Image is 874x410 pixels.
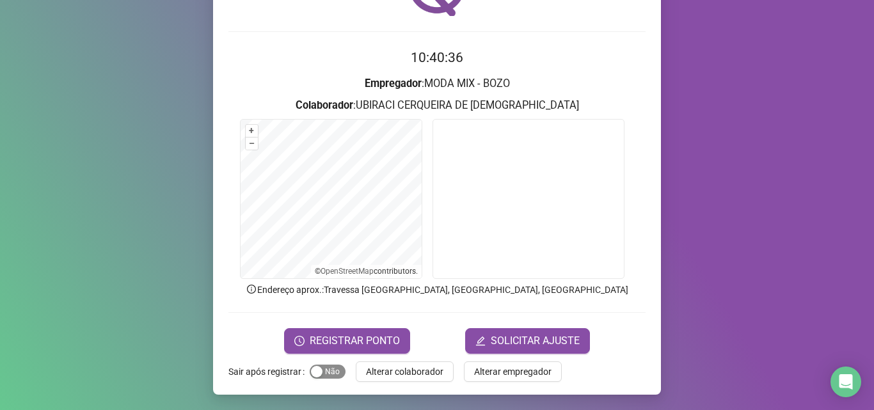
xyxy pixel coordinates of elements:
time: 10:40:36 [411,50,463,65]
span: info-circle [246,283,257,295]
div: Open Intercom Messenger [830,367,861,397]
button: Alterar empregador [464,361,562,382]
button: Alterar colaborador [356,361,454,382]
span: SOLICITAR AJUSTE [491,333,580,349]
button: REGISTRAR PONTO [284,328,410,354]
span: REGISTRAR PONTO [310,333,400,349]
span: Alterar colaborador [366,365,443,379]
button: editSOLICITAR AJUSTE [465,328,590,354]
span: edit [475,336,486,346]
button: + [246,125,258,137]
strong: Empregador [365,77,422,90]
h3: : UBIRACI CERQUEIRA DE [DEMOGRAPHIC_DATA] [228,97,646,114]
label: Sair após registrar [228,361,310,382]
span: clock-circle [294,336,305,346]
p: Endereço aprox. : Travessa [GEOGRAPHIC_DATA], [GEOGRAPHIC_DATA], [GEOGRAPHIC_DATA] [228,283,646,297]
li: © contributors. [315,267,418,276]
h3: : MODA MIX - BOZO [228,75,646,92]
button: – [246,138,258,150]
a: OpenStreetMap [321,267,374,276]
span: Alterar empregador [474,365,552,379]
strong: Colaborador [296,99,353,111]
